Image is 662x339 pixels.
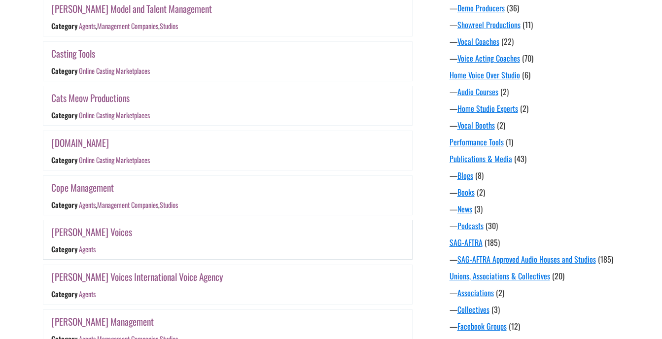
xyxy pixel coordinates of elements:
[51,91,130,105] a: Cats Meow Productions
[457,287,494,299] a: Associations
[450,253,627,265] div: —
[450,203,627,215] div: —
[78,200,177,210] div: , ,
[450,19,627,31] div: —
[457,2,505,14] a: Demo Producers
[51,136,109,150] a: [DOMAIN_NAME]
[450,287,627,299] div: —
[51,225,132,239] a: [PERSON_NAME] Voices
[450,102,627,114] div: —
[450,270,550,282] a: Unions, Associations & Collectives
[457,19,521,31] a: Showreel Productions
[51,200,77,210] div: Category
[78,155,149,165] a: Online Casting Marketplaces
[457,119,495,131] a: Vocal Booths
[477,186,485,198] span: (2)
[450,86,627,98] div: —
[457,220,484,232] a: Podcasts
[457,320,507,332] a: Facebook Groups
[51,66,77,76] div: Category
[51,1,212,16] a: [PERSON_NAME] Model and Talent Management
[500,86,509,98] span: (2)
[450,169,627,181] div: —
[78,21,177,31] div: , ,
[457,304,489,315] a: Collectives
[474,203,483,215] span: (3)
[457,253,596,265] a: SAG-AFTRA Approved Audio Houses and Studios
[522,52,533,64] span: (70)
[450,186,627,198] div: —
[97,200,158,210] a: Management Companies
[457,203,472,215] a: News
[51,270,223,284] a: [PERSON_NAME] Voices International Voice Agency
[78,289,95,299] a: Agents
[78,66,149,76] a: Online Casting Marketplaces
[501,35,514,47] span: (22)
[51,289,77,299] div: Category
[520,102,528,114] span: (2)
[450,136,504,148] a: Performance Tools
[457,86,498,98] a: Audio Courses
[51,46,95,61] a: Casting Tools
[496,287,504,299] span: (2)
[450,304,627,315] div: —
[552,270,564,282] span: (20)
[78,244,95,255] a: Agents
[159,200,177,210] a: Studios
[475,169,484,181] span: (8)
[78,200,95,210] a: Agents
[486,220,498,232] span: (30)
[78,21,95,31] a: Agents
[598,253,613,265] span: (185)
[450,119,627,131] div: —
[514,153,526,165] span: (43)
[51,314,154,329] a: [PERSON_NAME] Management
[491,304,500,315] span: (3)
[457,169,473,181] a: Blogs
[450,35,627,47] div: —
[450,2,627,14] div: —
[497,119,505,131] span: (2)
[97,21,158,31] a: Management Companies
[450,237,483,248] a: SAG-AFTRA
[51,110,77,121] div: Category
[159,21,177,31] a: Studios
[457,186,475,198] a: Books
[51,21,77,31] div: Category
[457,35,499,47] a: Vocal Coaches
[457,102,518,114] a: Home Studio Experts
[51,155,77,165] div: Category
[457,52,520,64] a: Voice Acting Coaches
[450,153,512,165] a: Publications & Media
[509,320,520,332] span: (12)
[450,52,627,64] div: —
[522,69,530,81] span: (6)
[78,110,149,121] a: Online Casting Marketplaces
[485,237,500,248] span: (185)
[523,19,533,31] span: (11)
[450,320,627,332] div: —
[450,69,520,81] a: Home Voice Over Studio
[450,220,627,232] div: —
[51,244,77,255] div: Category
[506,136,513,148] span: (1)
[507,2,519,14] span: (36)
[51,180,114,195] a: Cope Management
